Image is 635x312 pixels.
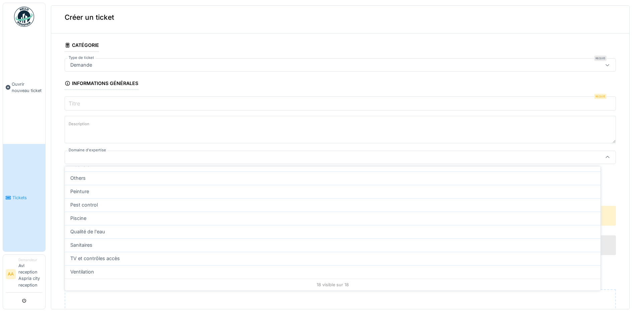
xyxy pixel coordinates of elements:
[70,255,120,262] span: TV et contrôles accès
[51,1,629,33] div: Créer un ticket
[70,188,89,195] span: Peinture
[70,268,94,276] span: Ventilation
[3,144,45,251] a: Tickets
[65,78,138,90] div: Informations générales
[70,228,105,235] span: Qualité de l'eau
[70,241,92,249] span: Sanitaires
[68,61,95,69] div: Demande
[65,40,99,52] div: Catégorie
[6,257,43,293] a: AA DemandeurAvl reception Aspria city reception
[594,94,607,99] div: Requis
[6,269,16,279] li: AA
[65,279,601,291] div: 18 visible sur 18
[67,147,107,153] label: Domaine d'expertise
[67,55,95,61] label: Type de ticket
[3,30,45,144] a: Ouvrir nouveau ticket
[18,257,43,262] div: Demandeur
[12,194,43,201] span: Tickets
[12,81,43,94] span: Ouvrir nouveau ticket
[67,120,91,128] label: Description
[70,201,98,209] span: Pest control
[14,7,34,27] img: Badge_color-CXgf-gQk.svg
[67,99,81,107] label: Titre
[70,215,86,222] span: Piscine
[18,257,43,291] li: Avl reception Aspria city reception
[594,56,607,61] div: Requis
[70,174,86,182] span: Others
